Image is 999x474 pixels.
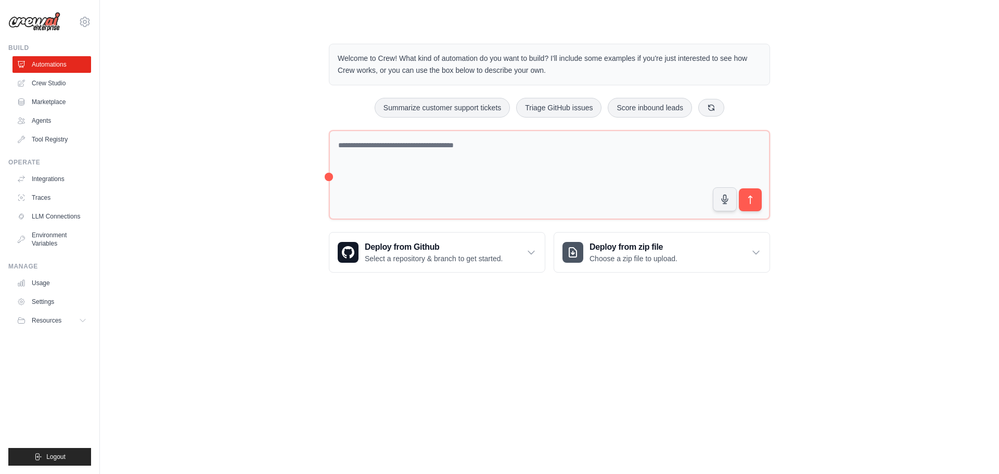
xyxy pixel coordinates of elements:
a: Marketplace [12,94,91,110]
a: Settings [12,293,91,310]
span: Step 1 [808,381,829,389]
p: Describe the automation you want to build, select an example option, or use the microphone to spe... [800,411,962,444]
a: Tool Registry [12,131,91,148]
button: Resources [12,312,91,329]
a: Environment Variables [12,227,91,252]
img: Logo [8,12,60,32]
span: Resources [32,316,61,325]
button: Logout [8,448,91,466]
a: LLM Connections [12,208,91,225]
span: Logout [46,453,66,461]
a: Traces [12,189,91,206]
div: Build [8,44,91,52]
a: Crew Studio [12,75,91,92]
a: Automations [12,56,91,73]
p: Choose a zip file to upload. [590,253,677,264]
h3: Deploy from Github [365,241,503,253]
a: Agents [12,112,91,129]
a: Usage [12,275,91,291]
button: Close walkthrough [967,379,975,387]
button: Score inbound leads [608,98,692,118]
button: Triage GitHub issues [516,98,601,118]
div: Manage [8,262,91,271]
h3: Create an automation [800,392,962,406]
a: Integrations [12,171,91,187]
p: Welcome to Crew! What kind of automation do you want to build? I'll include some examples if you'... [338,53,761,76]
p: Select a repository & branch to get started. [365,253,503,264]
h3: Deploy from zip file [590,241,677,253]
button: Summarize customer support tickets [375,98,510,118]
div: Operate [8,158,91,166]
